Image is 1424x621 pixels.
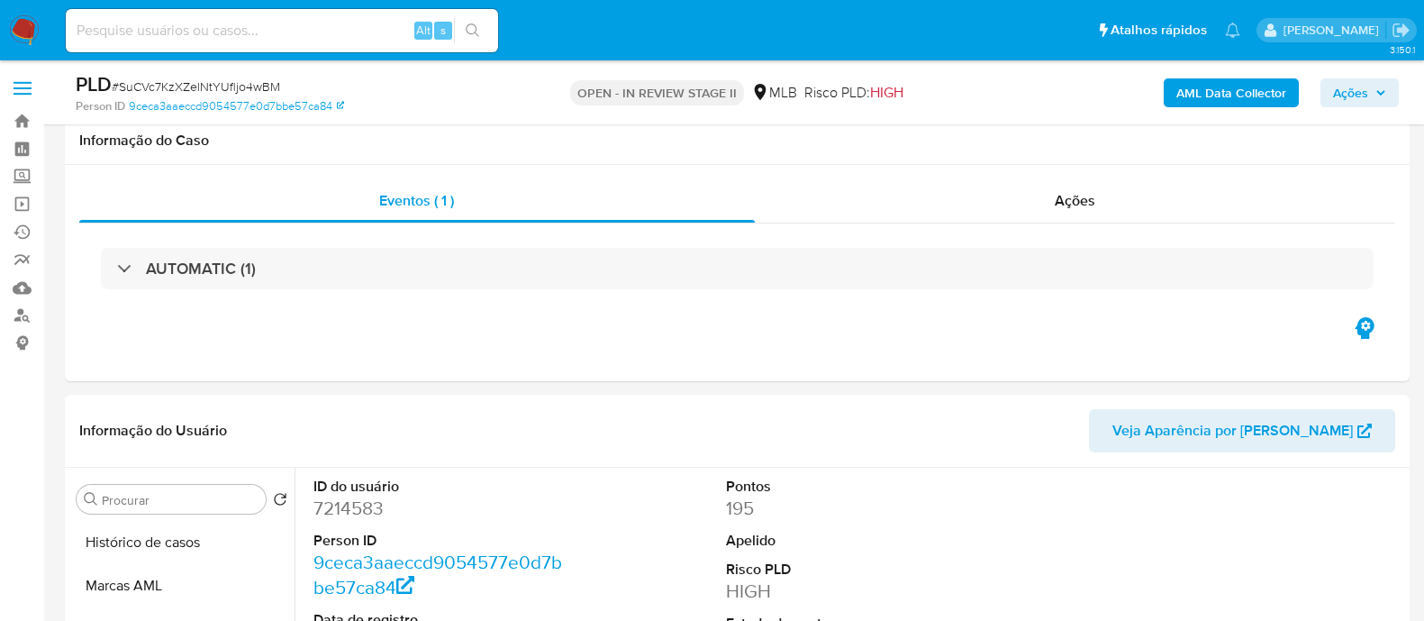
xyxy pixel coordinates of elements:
dt: Person ID [313,531,571,551]
a: Sair [1392,21,1410,40]
span: Ações [1333,78,1368,107]
button: Procurar [84,492,98,507]
button: Ações [1320,78,1399,107]
span: Ações [1055,190,1095,211]
p: OPEN - IN REVIEW STAGE II [570,80,744,105]
button: search-icon [454,18,491,43]
dt: Risco PLD [726,560,984,580]
span: Veja Aparência por [PERSON_NAME] [1112,409,1353,452]
dt: ID do usuário [313,477,571,497]
h1: Informação do Usuário [79,422,227,440]
p: alessandra.barbosa@mercadopago.com [1283,22,1385,39]
span: Eventos ( 1 ) [379,190,454,211]
a: 9ceca3aaeccd9054577e0d7bbe57ca84 [313,549,562,600]
span: Risco PLD: [804,83,903,103]
span: s [440,22,446,39]
b: PLD [76,69,112,98]
dt: Apelido [726,531,984,551]
button: Marcas AML [69,564,295,607]
button: Histórico de casos [69,521,295,564]
b: AML Data Collector [1176,78,1286,107]
span: Atalhos rápidos [1111,21,1207,40]
span: # SuCVc7KzXZelNtYUfljo4wBM [112,78,280,96]
input: Procurar [102,492,258,508]
button: Retornar ao pedido padrão [273,492,287,512]
dd: 195 [726,496,984,521]
div: MLB [751,83,797,103]
a: Notificações [1225,23,1240,38]
a: 9ceca3aaeccd9054577e0d7bbe57ca84 [129,98,344,114]
span: Alt [416,22,431,39]
button: AML Data Collector [1164,78,1299,107]
dt: Pontos [726,477,984,497]
dd: HIGH [726,579,984,604]
span: HIGH [870,82,903,103]
div: AUTOMATIC (1) [101,248,1374,289]
b: Person ID [76,98,125,114]
h3: AUTOMATIC (1) [146,259,256,279]
button: Veja Aparência por [PERSON_NAME] [1089,409,1395,452]
h1: Informação do Caso [79,132,1395,150]
dd: 7214583 [313,496,571,521]
input: Pesquise usuários ou casos... [66,19,498,42]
